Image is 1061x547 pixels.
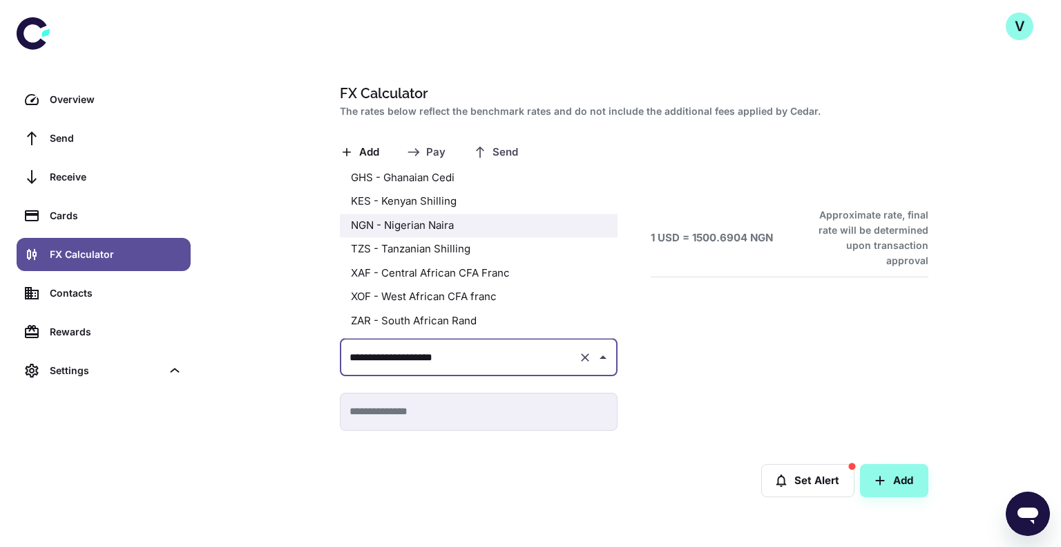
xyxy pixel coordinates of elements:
li: GHS - Ghanaian Cedi [340,166,618,190]
div: Settings [50,363,162,378]
button: Close [593,348,613,367]
span: Send [493,146,518,159]
a: Overview [17,83,191,116]
h6: Approximate rate, final rate will be determined upon transaction approval [803,207,928,268]
button: Set Alert [761,464,854,497]
div: Cards [50,208,182,223]
a: Contacts [17,277,191,310]
li: XOF - West African CFA franc [340,285,618,309]
button: V [1006,12,1033,40]
h2: The rates below reflect the benchmark rates and do not include the additional fees applied by Cedar. [340,104,923,119]
div: FX Calculator [50,247,182,262]
div: Receive [50,169,182,185]
li: TZS - Tanzanian Shilling [340,237,618,261]
div: Rewards [50,324,182,340]
h1: FX Calculator [340,83,923,104]
a: Receive [17,160,191,194]
div: Send [50,131,182,146]
span: Add [359,146,379,159]
a: FX Calculator [17,238,191,271]
li: XAF - Central African CFA Franc [340,261,618,286]
li: NGN - Nigerian Naira [340,214,618,238]
iframe: Button to launch messaging window [1006,492,1050,536]
div: Overview [50,92,182,107]
li: ZAR - South African Rand [340,309,618,333]
a: Rewards [17,315,191,349]
button: Add [860,464,928,497]
a: Send [17,122,191,155]
span: Pay [426,146,446,159]
h6: 1 USD = 1500.6904 NGN [651,230,773,246]
a: Cards [17,199,191,232]
li: KES - Kenyan Shilling [340,189,618,214]
button: Clear [575,348,595,367]
div: Settings [17,354,191,387]
div: Contacts [50,286,182,301]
